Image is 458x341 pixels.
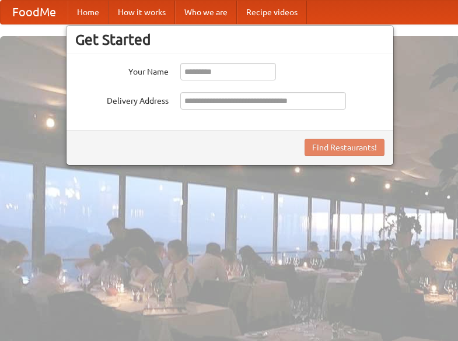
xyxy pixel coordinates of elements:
[237,1,307,24] a: Recipe videos
[305,139,384,156] button: Find Restaurants!
[1,1,68,24] a: FoodMe
[75,92,169,107] label: Delivery Address
[109,1,175,24] a: How it works
[75,63,169,78] label: Your Name
[75,31,384,48] h3: Get Started
[68,1,109,24] a: Home
[175,1,237,24] a: Who we are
